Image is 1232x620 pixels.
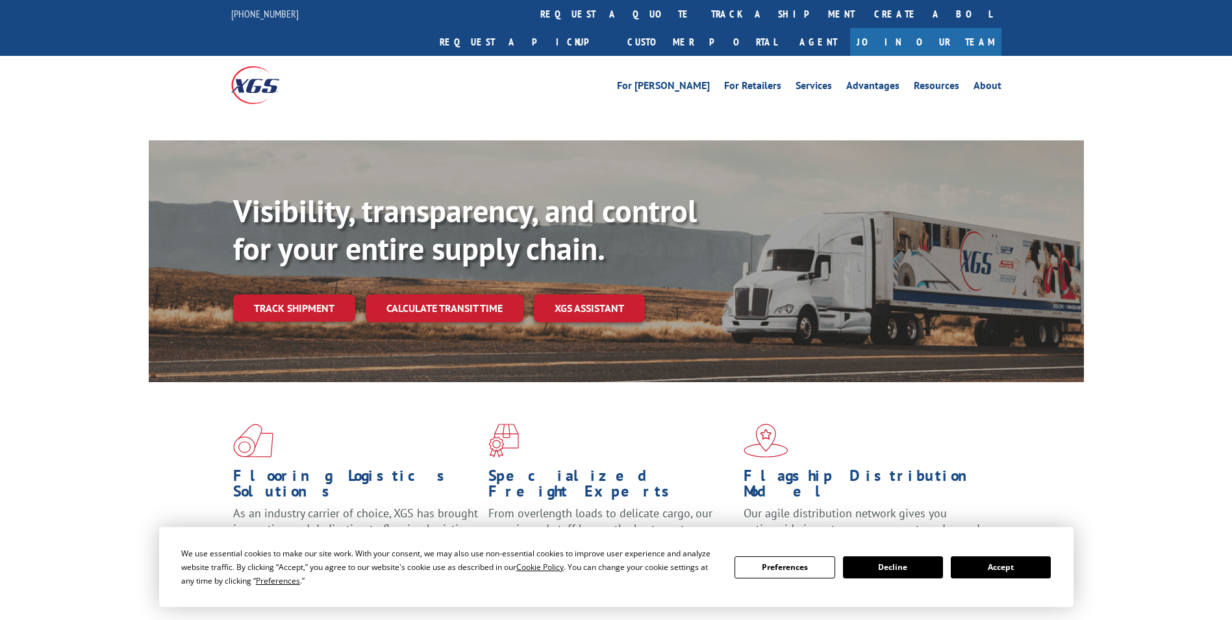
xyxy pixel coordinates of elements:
div: We use essential cookies to make our site work. With your consent, we may also use non-essential ... [181,547,719,588]
img: xgs-icon-focused-on-flooring-red [488,424,519,458]
button: Decline [843,556,943,578]
a: Resources [914,81,959,95]
a: Track shipment [233,294,355,322]
a: Advantages [846,81,899,95]
a: Agent [786,28,850,56]
a: Customer Portal [618,28,786,56]
span: Preferences [256,575,300,586]
a: Services [796,81,832,95]
a: Calculate transit time [366,294,523,322]
h1: Specialized Freight Experts [488,468,734,506]
a: Request a pickup [430,28,618,56]
b: Visibility, transparency, and control for your entire supply chain. [233,190,697,268]
span: Cookie Policy [516,562,564,573]
span: Our agile distribution network gives you nationwide inventory management on demand. [744,506,983,536]
h1: Flooring Logistics Solutions [233,468,479,506]
button: Preferences [735,556,835,578]
a: For [PERSON_NAME] [617,81,710,95]
a: [PHONE_NUMBER] [231,7,299,20]
button: Accept [951,556,1051,578]
a: For Retailers [724,81,781,95]
a: About [974,81,1001,95]
h1: Flagship Distribution Model [744,468,989,506]
img: xgs-icon-flagship-distribution-model-red [744,424,788,458]
a: XGS ASSISTANT [534,294,645,322]
img: xgs-icon-total-supply-chain-intelligence-red [233,424,273,458]
a: Join Our Team [850,28,1001,56]
div: Cookie Consent Prompt [159,527,1074,607]
span: As an industry carrier of choice, XGS has brought innovation and dedication to flooring logistics... [233,506,478,552]
p: From overlength loads to delicate cargo, our experienced staff knows the best way to move your fr... [488,506,734,563]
